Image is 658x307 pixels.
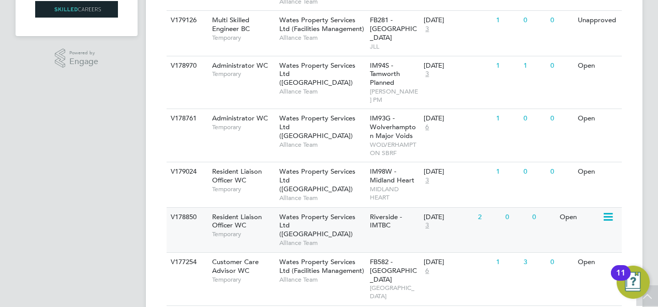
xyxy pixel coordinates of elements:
[424,213,473,222] div: [DATE]
[548,11,575,30] div: 0
[424,16,491,25] div: [DATE]
[370,185,419,201] span: MIDLAND HEART
[557,208,602,227] div: Open
[370,16,417,42] span: FB281 - [GEOGRAPHIC_DATA]
[424,70,430,79] span: 3
[424,258,491,267] div: [DATE]
[575,56,620,75] div: Open
[212,275,274,284] span: Temporary
[212,167,262,185] span: Resident Liaison Officer WC
[168,56,204,75] div: V178970
[279,141,365,149] span: Alliance Team
[370,212,402,230] span: Riverside - IMTBC
[494,56,520,75] div: 1
[548,56,575,75] div: 0
[69,49,98,57] span: Powered by
[575,11,620,30] div: Unapproved
[168,253,204,272] div: V177254
[168,109,204,128] div: V178761
[521,253,548,272] div: 3
[424,123,430,132] span: 6
[212,16,250,33] span: Multi Skilled Engineer BC
[424,62,491,70] div: [DATE]
[279,34,365,42] span: Alliance Team
[548,253,575,272] div: 0
[279,194,365,202] span: Alliance Team
[617,266,650,299] button: Open Resource Center, 11 new notifications
[575,109,620,128] div: Open
[370,257,417,284] span: FB582 - [GEOGRAPHIC_DATA]
[521,56,548,75] div: 1
[168,162,204,181] div: V179024
[279,167,355,193] span: Wates Property Services Ltd ([GEOGRAPHIC_DATA])
[279,16,364,33] span: Wates Property Services Ltd (Facilities Management)
[212,34,274,42] span: Temporary
[370,141,419,157] span: WOLVERHAMPTON SBRF
[521,109,548,128] div: 0
[69,57,98,66] span: Engage
[279,87,365,96] span: Alliance Team
[424,221,430,230] span: 3
[212,114,268,122] span: Administrator WC
[530,208,557,227] div: 0
[616,273,625,286] div: 11
[35,1,118,18] img: skilledcareers-logo-retina.png
[424,176,430,185] span: 3
[212,61,268,70] span: Administrator WC
[494,109,520,128] div: 1
[279,212,355,239] span: Wates Property Services Ltd ([GEOGRAPHIC_DATA])
[370,61,400,87] span: IM94S - Tamworth Planned
[521,162,548,181] div: 0
[548,162,575,181] div: 0
[370,284,419,300] span: [GEOGRAPHIC_DATA]
[370,167,414,185] span: IM98W - Midland Heart
[168,11,204,30] div: V179126
[279,257,364,275] span: Wates Property Services Ltd (Facilities Management)
[494,253,520,272] div: 1
[475,208,502,227] div: 2
[424,167,491,176] div: [DATE]
[212,123,274,131] span: Temporary
[28,1,125,18] a: Go to home page
[279,275,365,284] span: Alliance Team
[494,162,520,181] div: 1
[279,61,355,87] span: Wates Property Services Ltd ([GEOGRAPHIC_DATA])
[212,185,274,193] span: Temporary
[279,114,355,140] span: Wates Property Services Ltd ([GEOGRAPHIC_DATA])
[424,25,430,34] span: 3
[521,11,548,30] div: 0
[370,87,419,103] span: [PERSON_NAME] PM
[424,267,430,275] span: 6
[212,212,262,230] span: Resident Liaison Officer WC
[575,253,620,272] div: Open
[503,208,530,227] div: 0
[212,257,259,275] span: Customer Care Advisor WC
[212,230,274,238] span: Temporary
[370,114,416,140] span: IM93G - Wolverhampton Major Voids
[424,114,491,123] div: [DATE]
[279,239,365,247] span: Alliance Team
[212,70,274,78] span: Temporary
[575,162,620,181] div: Open
[548,109,575,128] div: 0
[494,11,520,30] div: 1
[370,42,419,51] span: JLL
[55,49,99,68] a: Powered byEngage
[168,208,204,227] div: V178850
